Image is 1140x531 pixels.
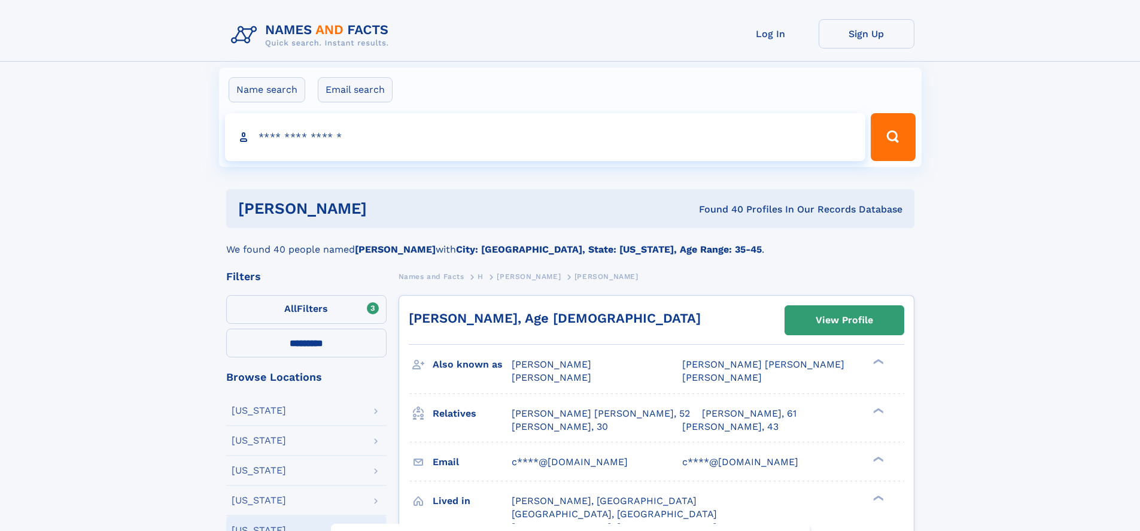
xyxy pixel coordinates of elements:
[512,372,591,383] span: [PERSON_NAME]
[512,420,608,433] a: [PERSON_NAME], 30
[512,407,690,420] a: [PERSON_NAME] [PERSON_NAME], 52
[478,269,484,284] a: H
[433,403,512,424] h3: Relatives
[232,436,286,445] div: [US_STATE]
[497,272,561,281] span: [PERSON_NAME]
[816,307,873,334] div: View Profile
[399,269,464,284] a: Names and Facts
[871,113,915,161] button: Search Button
[318,77,393,102] label: Email search
[785,306,904,335] a: View Profile
[232,466,286,475] div: [US_STATE]
[497,269,561,284] a: [PERSON_NAME]
[870,494,884,502] div: ❯
[229,77,305,102] label: Name search
[682,420,779,433] a: [PERSON_NAME], 43
[232,496,286,505] div: [US_STATE]
[682,359,844,370] span: [PERSON_NAME] [PERSON_NAME]
[682,372,762,383] span: [PERSON_NAME]
[870,406,884,414] div: ❯
[819,19,914,48] a: Sign Up
[225,113,866,161] input: search input
[226,271,387,282] div: Filters
[226,228,914,257] div: We found 40 people named with .
[512,495,697,506] span: [PERSON_NAME], [GEOGRAPHIC_DATA]
[226,19,399,51] img: Logo Names and Facts
[409,311,701,326] a: [PERSON_NAME], Age [DEMOGRAPHIC_DATA]
[702,407,797,420] a: [PERSON_NAME], 61
[478,272,484,281] span: H
[870,358,884,366] div: ❯
[433,491,512,511] h3: Lived in
[226,295,387,324] label: Filters
[870,455,884,463] div: ❯
[512,508,717,520] span: [GEOGRAPHIC_DATA], [GEOGRAPHIC_DATA]
[238,201,533,216] h1: [PERSON_NAME]
[723,19,819,48] a: Log In
[533,203,902,216] div: Found 40 Profiles In Our Records Database
[232,406,286,415] div: [US_STATE]
[456,244,762,255] b: City: [GEOGRAPHIC_DATA], State: [US_STATE], Age Range: 35-45
[226,372,387,383] div: Browse Locations
[284,303,297,314] span: All
[512,359,591,370] span: [PERSON_NAME]
[574,272,639,281] span: [PERSON_NAME]
[433,354,512,375] h3: Also known as
[355,244,436,255] b: [PERSON_NAME]
[433,452,512,472] h3: Email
